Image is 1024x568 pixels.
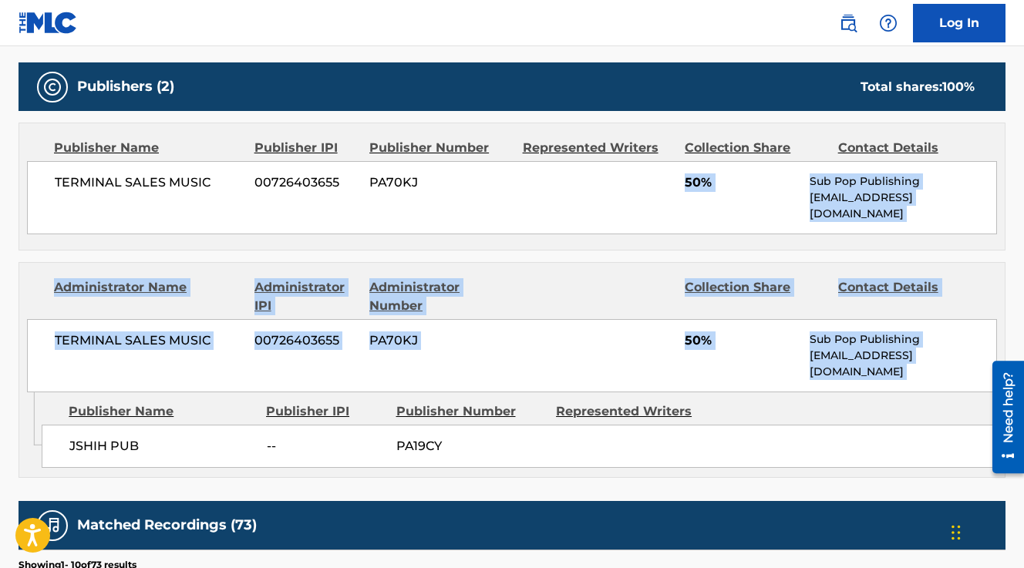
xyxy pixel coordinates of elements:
img: MLC Logo [19,12,78,34]
span: TERMINAL SALES MUSIC [55,331,243,350]
div: Total shares: [861,78,975,96]
p: [EMAIL_ADDRESS][DOMAIN_NAME] [810,348,997,380]
div: Represented Writers [523,139,674,157]
div: Collection Share [685,278,826,315]
div: Contact Details [838,139,979,157]
span: 100 % [942,79,975,94]
div: Drag [952,509,961,556]
div: Help [873,8,904,39]
div: Represented Writers [556,402,705,421]
div: Publisher Number [369,139,510,157]
h5: Publishers (2) [77,78,174,96]
div: Publisher Number [396,402,545,421]
p: [EMAIL_ADDRESS][DOMAIN_NAME] [810,190,997,222]
div: Publisher Name [54,139,243,157]
span: 00726403655 [254,173,358,192]
span: 00726403655 [254,331,358,350]
img: search [839,14,857,32]
img: Publishers [43,78,62,96]
iframe: Chat Widget [947,494,1024,568]
span: -- [267,437,385,455]
span: PA70KJ [369,173,510,192]
div: Publisher IPI [266,402,384,421]
iframe: Resource Center [981,355,1024,479]
div: Administrator Number [369,278,510,315]
span: 50% [685,173,798,192]
h5: Matched Recordings (73) [77,516,257,534]
span: PA19CY [396,437,544,455]
div: Publisher IPI [254,139,359,157]
span: TERMINAL SALES MUSIC [55,173,243,192]
a: Log In [913,4,1005,42]
p: Sub Pop Publishing [810,331,997,348]
span: JSHIH PUB [69,437,254,455]
div: Administrator IPI [254,278,359,315]
div: Publisher Name [69,402,254,421]
div: Collection Share [685,139,826,157]
span: PA70KJ [369,331,510,350]
img: help [879,14,898,32]
a: Public Search [833,8,864,39]
p: Sub Pop Publishing [810,173,997,190]
img: Matched Recordings [43,516,62,535]
div: Contact Details [838,278,979,315]
div: Administrator Name [54,278,243,315]
span: 50% [685,331,798,350]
